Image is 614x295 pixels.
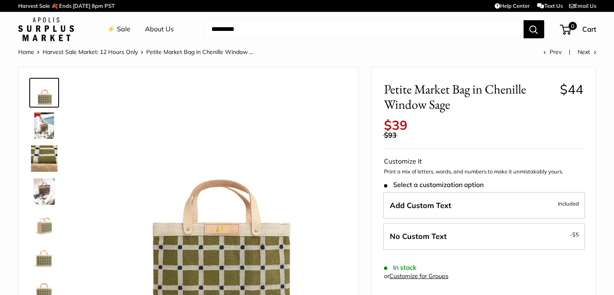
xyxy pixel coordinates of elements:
[390,232,447,241] span: No Custom Text
[31,244,57,271] img: Petite Market Bag in Chenille Window Sage
[558,199,579,208] span: Included
[29,243,59,272] a: Petite Market Bag in Chenille Window Sage
[560,81,583,97] span: $44
[18,48,34,56] a: Home
[569,2,596,9] a: Email Us
[384,155,583,168] div: Customize It
[31,211,57,238] img: Petite Market Bag in Chenille Window Sage
[543,48,562,56] a: Prev
[390,201,451,210] span: Add Custom Text
[43,48,138,56] a: Harvest Sale Market: 12 Hours Only
[568,22,576,30] span: 0
[384,131,396,139] span: $93
[524,20,544,38] button: Search
[383,223,585,250] label: Leave Blank
[389,272,448,280] a: Customize for Groups
[31,112,57,139] img: Petite Market Bag in Chenille Window Sage
[383,192,585,219] label: Add Custom Text
[495,2,530,9] a: Help Center
[384,181,484,189] span: Select a customization option
[145,23,174,35] a: About Us
[384,82,554,112] span: Petite Market Bag in Chenille Window Sage
[29,210,59,239] a: Petite Market Bag in Chenille Window Sage
[107,23,130,35] a: ⚡️ Sale
[578,48,596,56] a: Next
[384,264,417,272] span: In stock
[31,145,57,172] img: Petite Market Bag in Chenille Window Sage
[570,229,579,239] span: -
[146,48,253,56] span: Petite Market Bag in Chenille Window ...
[384,117,408,133] span: $39
[29,177,59,206] a: Petite Market Bag in Chenille Window Sage
[205,20,524,38] input: Search...
[18,47,253,57] nav: Breadcrumb
[572,231,579,238] span: $5
[29,78,59,108] a: Petite Market Bag in Chenille Window Sage
[537,2,562,9] a: Text Us
[31,80,57,106] img: Petite Market Bag in Chenille Window Sage
[18,17,74,41] img: Apolis: Surplus Market
[29,111,59,140] a: Petite Market Bag in Chenille Window Sage
[29,144,59,173] a: Petite Market Bag in Chenille Window Sage
[384,271,448,282] div: or
[582,25,596,33] span: Cart
[384,168,583,176] p: Print a mix of letters, words, and numbers to make it unmistakably yours.
[561,23,596,36] a: 0 Cart
[31,178,57,205] img: Petite Market Bag in Chenille Window Sage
